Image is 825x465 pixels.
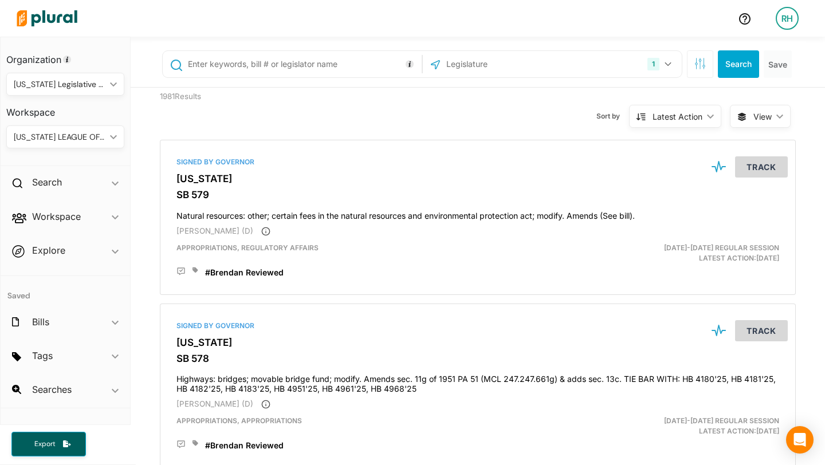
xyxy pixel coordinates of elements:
span: [DATE]-[DATE] Regular Session [664,416,779,425]
h4: Highways: bridges; movable bridge fund; modify. Amends sec. 11g of 1951 PA 51 (MCL 247.247.661g) ... [176,369,779,394]
div: Open Intercom Messenger [786,426,814,454]
div: Add tags [192,440,198,447]
span: #Brendan Reviewed [205,267,284,277]
div: Tooltip anchor [62,54,72,65]
input: Legislature [445,53,568,75]
h3: Organization [6,43,124,68]
span: Export [26,439,63,449]
span: [PERSON_NAME] (D) [176,226,253,235]
div: Add Position Statement [176,440,186,449]
div: Latest Action: [DATE] [581,243,788,263]
h4: Natural resources: other; certain fees in the natural resources and environmental protection act;... [176,206,779,221]
div: 1 [647,58,659,70]
h2: Workspace [32,210,81,223]
h2: Bills [32,316,49,328]
button: Save [764,50,792,78]
input: Enter keywords, bill # or legislator name [187,53,419,75]
h2: Searches [32,383,72,396]
span: View [753,111,772,123]
button: Search [718,50,759,78]
span: Search Filters [694,58,706,68]
h2: Explore [32,244,65,257]
span: Sort by [596,111,629,121]
span: [DATE]-[DATE] Regular Session [664,243,779,252]
span: APPROPRIATIONS, APPROPRIATIONS [176,416,302,425]
h4: Saved [1,276,130,304]
h3: SB 578 [176,353,779,364]
button: Track [735,156,788,178]
div: Add tags [192,267,198,274]
div: [US_STATE] Legislative Consultants [14,78,105,90]
span: APPROPRIATIONS, REGULATORY AFFAIRS [176,243,319,252]
div: RH [776,7,799,30]
div: [US_STATE] LEAGUE OF CONSERVATION VOTERS [14,131,105,143]
span: [PERSON_NAME] (D) [176,399,253,408]
button: Export [11,432,86,456]
div: Latest Action [653,111,702,123]
h3: [US_STATE] [176,337,779,348]
div: Signed by Governor [176,157,779,167]
div: Signed by Governor [176,321,779,331]
h3: [US_STATE] [176,173,779,184]
button: 1 [643,53,679,75]
div: Latest Action: [DATE] [581,416,788,436]
a: #Brendan Reviewed [205,440,284,451]
div: Tooltip anchor [404,59,415,69]
span: #Brendan Reviewed [205,440,284,450]
h2: Tags [32,349,53,362]
a: #Brendan Reviewed [205,267,284,278]
a: RH [767,2,808,34]
h3: SB 579 [176,189,779,200]
div: Add Position Statement [176,267,186,276]
h3: Workspace [6,96,124,121]
div: 1981 Results [151,88,315,131]
h2: Search [32,176,62,188]
button: Track [735,320,788,341]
